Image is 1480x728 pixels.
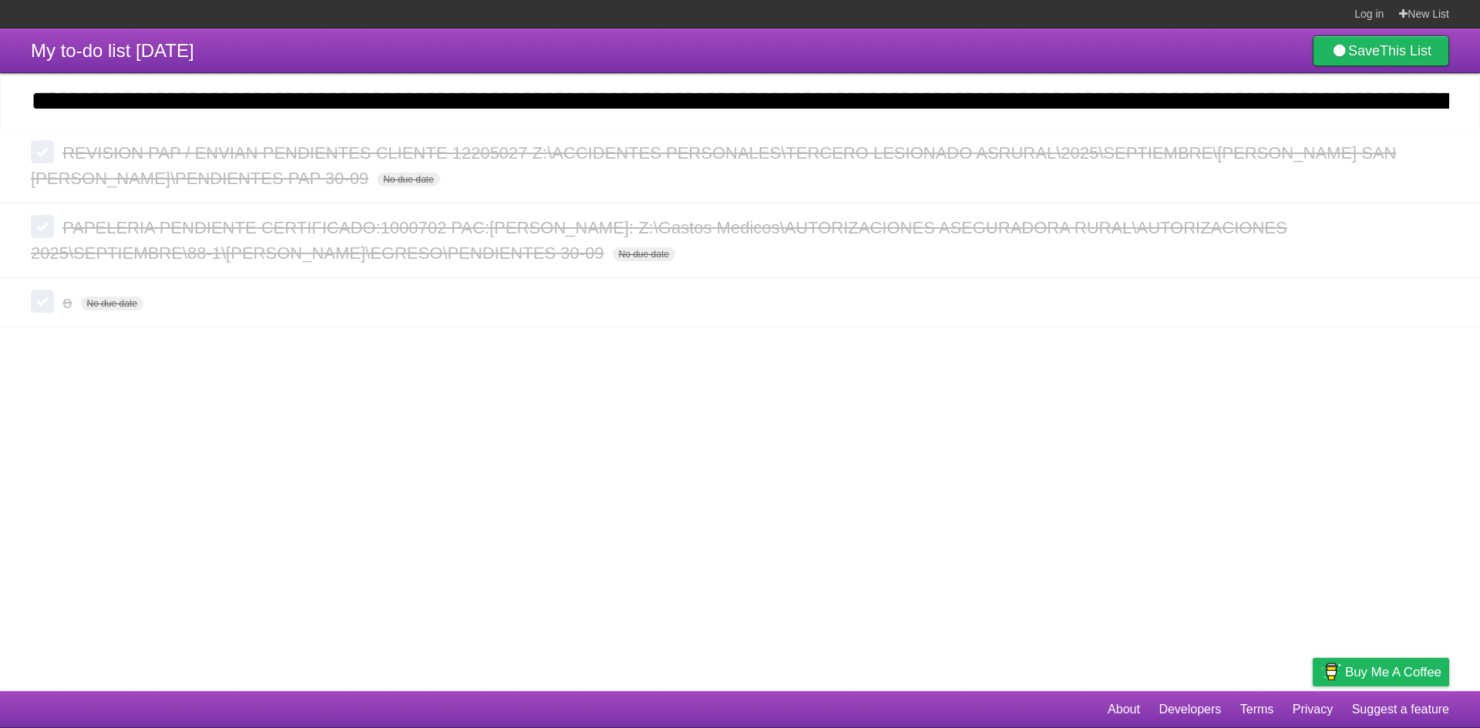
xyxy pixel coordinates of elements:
[1352,695,1449,724] a: Suggest a feature
[1240,695,1274,724] a: Terms
[62,293,76,312] span: o
[31,290,54,313] label: Done
[31,218,1287,263] span: PAPELERIA PENDIENTE CERTIFICADO:1000702 PAC:[PERSON_NAME]: Z:\Gastos Medicos\AUTORIZACIONES ASEGU...
[613,247,675,261] span: No due date
[1345,659,1441,686] span: Buy me a coffee
[81,297,143,310] span: No due date
[377,173,439,186] span: No due date
[1320,659,1341,685] img: Buy me a coffee
[31,143,1397,188] span: REVISION PAP / ENVIAN PENDIENTES CLIENTE 12205027 Z:\ACCIDENTES PERSONALES\TERCERO LESIONADO ASRU...
[31,140,54,163] label: Done
[1108,695,1140,724] a: About
[1380,43,1431,59] b: This List
[1313,658,1449,686] a: Buy me a coffee
[31,215,54,238] label: Done
[1159,695,1221,724] a: Developers
[1293,695,1333,724] a: Privacy
[31,40,194,61] span: My to-do list [DATE]
[1313,35,1449,66] a: SaveThis List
